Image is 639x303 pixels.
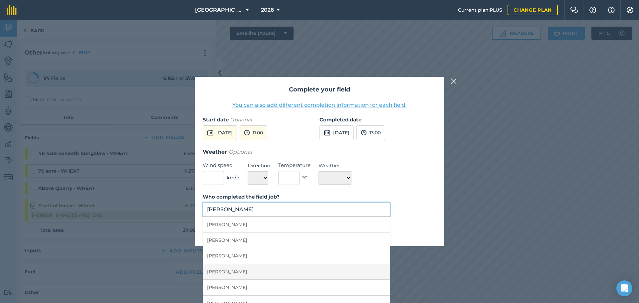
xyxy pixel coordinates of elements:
[207,129,214,137] img: svg+xml;base64,PD94bWwgdmVyc2lvbj0iMS4wIiBlbmNvZGluZz0idXRmLTgiPz4KPCEtLSBHZW5lcmF0b3I6IEFkb2JlIE...
[229,149,252,155] em: Optional
[278,161,311,169] label: Temperature
[589,7,597,13] img: A question mark icon
[302,174,308,181] span: ° C
[361,129,367,137] img: svg+xml;base64,PD94bWwgdmVyc2lvbj0iMS4wIiBlbmNvZGluZz0idXRmLTgiPz4KPCEtLSBHZW5lcmF0b3I6IEFkb2JlIE...
[203,232,390,248] li: [PERSON_NAME]
[324,129,330,137] img: svg+xml;base64,PD94bWwgdmVyc2lvbj0iMS4wIiBlbmNvZGluZz0idXRmLTgiPz4KPCEtLSBHZW5lcmF0b3I6IEFkb2JlIE...
[508,5,558,15] a: Change plan
[356,125,385,140] button: 13:00
[240,125,267,140] button: 11:00
[203,125,237,140] button: [DATE]
[203,217,390,232] li: [PERSON_NAME]
[203,161,240,169] label: Wind speed
[608,6,615,14] img: svg+xml;base64,PHN2ZyB4bWxucz0iaHR0cDovL3d3dy53My5vcmcvMjAwMC9zdmciIHdpZHRoPSIxNyIgaGVpZ2h0PSIxNy...
[319,125,354,140] button: [DATE]
[319,162,351,170] label: Weather
[244,129,250,137] img: svg+xml;base64,PD94bWwgdmVyc2lvbj0iMS4wIiBlbmNvZGluZz0idXRmLTgiPz4KPCEtLSBHZW5lcmF0b3I6IEFkb2JlIE...
[230,116,252,123] em: Optional
[203,148,436,156] h3: Weather
[626,7,634,13] img: A cog icon
[248,162,270,170] label: Direction
[458,6,502,14] span: Current plan : PLUS
[227,174,240,181] span: km/h
[203,116,229,123] strong: Start date
[570,7,578,13] img: Two speech bubbles overlapping with the left bubble in the forefront
[203,85,436,94] h2: Complete your field
[451,77,457,85] img: svg+xml;base64,PHN2ZyB4bWxucz0iaHR0cDovL3d3dy53My5vcmcvMjAwMC9zdmciIHdpZHRoPSIyMiIgaGVpZ2h0PSIzMC...
[261,6,274,14] span: 2026
[195,6,243,14] span: [GEOGRAPHIC_DATA]
[7,5,17,15] img: fieldmargin Logo
[203,194,280,200] strong: Who completed the field job?
[232,101,407,109] button: You can also add different completion information for each field.
[616,280,632,296] div: Open Intercom Messenger
[319,116,361,123] strong: Completed date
